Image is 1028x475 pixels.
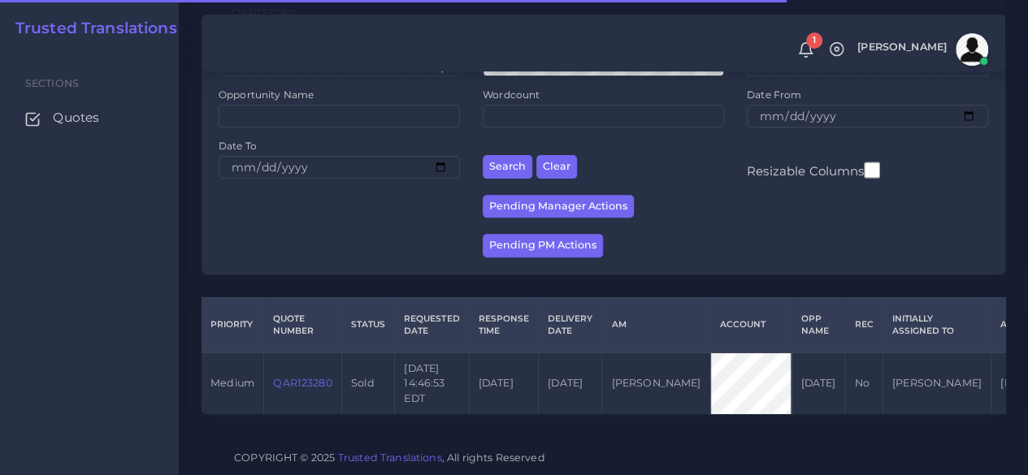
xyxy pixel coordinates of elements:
[956,33,988,66] img: avatar
[341,352,394,414] td: Sold
[538,352,601,414] td: [DATE]
[25,77,79,89] span: Sections
[53,109,99,127] span: Quotes
[710,297,792,352] th: Account
[4,19,177,38] a: Trusted Translations
[792,41,820,58] a: 1
[442,449,545,466] span: , All rights Reserved
[845,297,883,352] th: REC
[202,297,264,352] th: Priority
[536,155,577,179] button: Clear
[341,297,394,352] th: Status
[12,101,167,135] a: Quotes
[338,451,442,464] a: Trusted Translations
[395,352,469,414] td: [DATE] 14:46:53 EDT
[747,160,880,180] label: Resizable Columns
[792,352,845,414] td: [DATE]
[395,297,469,352] th: Requested Date
[883,352,991,414] td: [PERSON_NAME]
[883,297,991,352] th: Initially Assigned to
[264,297,342,352] th: Quote Number
[210,377,254,389] span: medium
[273,377,332,389] a: QAR123280
[483,88,540,101] label: Wordcount
[469,297,538,352] th: Response Time
[792,297,845,352] th: Opp Name
[483,195,634,218] button: Pending Manager Actions
[849,33,994,66] a: [PERSON_NAME]avatar
[806,32,822,49] span: 1
[219,139,257,153] label: Date To
[219,88,314,101] label: Opportunity Name
[857,42,947,53] span: [PERSON_NAME]
[469,352,538,414] td: [DATE]
[483,234,603,257] button: Pending PM Actions
[864,160,880,180] input: Resizable Columns
[747,88,801,101] label: Date From
[538,297,601,352] th: Delivery Date
[234,449,545,466] span: COPYRIGHT © 2025
[483,155,532,179] button: Search
[602,297,710,352] th: AM
[845,352,883,414] td: No
[602,352,710,414] td: [PERSON_NAME]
